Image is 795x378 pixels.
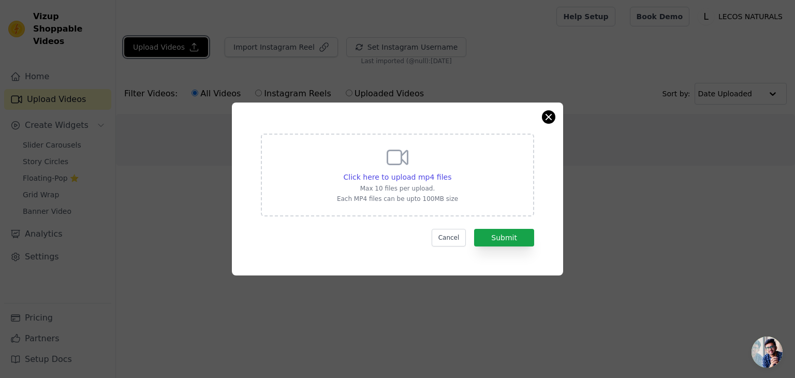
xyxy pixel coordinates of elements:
button: Submit [474,229,534,246]
div: Open chat [752,337,783,368]
span: Click here to upload mp4 files [344,173,452,181]
button: Close modal [542,111,555,123]
p: Each MP4 files can be upto 100MB size [337,195,458,203]
button: Cancel [432,229,466,246]
p: Max 10 files per upload. [337,184,458,193]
